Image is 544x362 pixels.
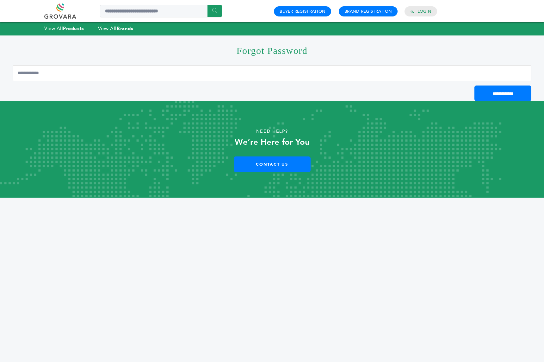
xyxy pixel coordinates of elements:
[44,25,84,32] a: View AllProducts
[280,9,325,14] a: Buyer Registration
[98,25,133,32] a: View AllBrands
[234,156,311,172] a: Contact Us
[417,9,431,14] a: Login
[13,35,531,65] h1: Forgot Password
[100,5,222,17] input: Search a product or brand...
[117,25,133,32] strong: Brands
[13,65,531,81] input: Email Address
[235,137,310,148] strong: We’re Here for You
[63,25,84,32] strong: Products
[27,127,517,136] p: Need Help?
[344,9,392,14] a: Brand Registration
